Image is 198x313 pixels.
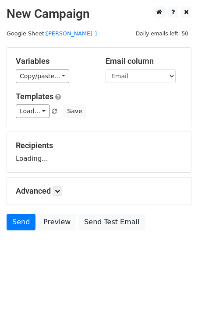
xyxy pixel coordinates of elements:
[133,29,191,38] span: Daily emails left: 50
[106,56,182,66] h5: Email column
[63,104,86,118] button: Save
[16,141,182,150] h5: Recipients
[16,141,182,163] div: Loading...
[16,104,49,118] a: Load...
[16,186,182,196] h5: Advanced
[16,56,92,66] h5: Variables
[46,30,98,37] a: [PERSON_NAME] 1
[16,92,53,101] a: Templates
[7,30,98,37] small: Google Sheet:
[38,214,76,230] a: Preview
[16,70,69,83] a: Copy/paste...
[133,30,191,37] a: Daily emails left: 50
[7,7,191,21] h2: New Campaign
[78,214,145,230] a: Send Test Email
[7,214,35,230] a: Send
